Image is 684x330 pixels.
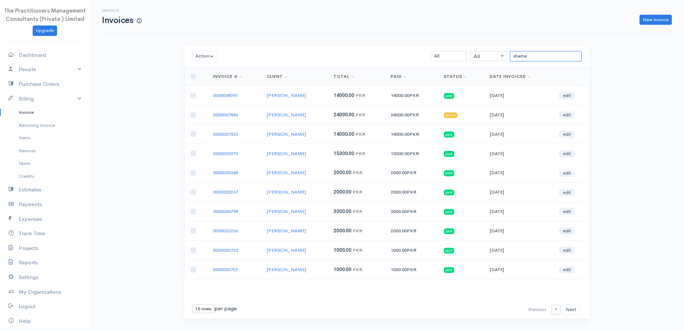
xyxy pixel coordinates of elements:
td: [DATE] [484,182,553,202]
a: [PERSON_NAME] [267,189,306,195]
a: edit [559,208,575,215]
td: 24000.00 [385,105,438,125]
h1: Invoices [102,16,141,25]
a: edit [559,92,575,99]
td: [DATE] [484,86,553,105]
a: [PERSON_NAME] [267,131,306,137]
span: PKR [355,112,365,118]
span: 24000.00 [334,112,354,118]
span: PKR [353,189,362,195]
a: Client [267,74,288,79]
a: edit [559,111,575,118]
div: per page [192,305,237,313]
span: paid [444,170,455,176]
td: 3000.00 [385,202,438,221]
a: [PERSON_NAME] [267,228,306,234]
a: Invoice # [213,74,242,79]
a: Total [334,74,354,79]
td: 2000.00 [385,182,438,202]
a: 0000005973 [213,150,238,157]
td: 2000.00 [385,221,438,241]
a: [PERSON_NAME] [267,208,306,214]
a: edit [559,189,575,196]
span: paid [444,151,455,157]
span: 3000.00 [334,208,352,214]
span: paid [444,228,455,234]
span: 14000.00 [334,92,354,98]
a: edit [559,131,575,138]
td: [DATE] [484,144,553,163]
a: [PERSON_NAME] [267,92,306,98]
span: paid [444,131,455,137]
a: edit [559,266,575,273]
td: 15000.00 [385,144,438,163]
span: PKR [355,150,365,157]
a: New Invoice [639,15,672,25]
a: Upgrade [33,25,57,36]
td: [DATE] [484,163,553,182]
span: PKR [409,92,419,98]
td: [DATE] [484,202,553,221]
span: paid [444,93,455,99]
span: paid [444,209,455,215]
a: [PERSON_NAME] [267,266,306,273]
a: 0000002725 [213,247,238,253]
span: The Practitioners Management Consultants (Private ) Limited [4,7,86,22]
td: [DATE] [484,105,553,125]
a: 0000008281 [213,92,238,98]
td: 14000.00 [385,125,438,144]
a: Paid [391,74,406,79]
span: PKR [407,228,417,234]
span: All [471,51,506,61]
td: 14000.00 [385,86,438,105]
span: PKR [409,112,419,118]
span: How to create your first Invoice? [137,18,141,24]
button: Next [563,305,580,315]
a: edit [559,169,575,177]
span: PKR [353,247,362,253]
span: PKR [407,189,417,195]
a: 0000004798 [213,208,238,214]
span: 1000.00 [334,266,352,273]
td: 2000.00 [385,163,438,182]
a: 0000007846 [213,112,238,118]
span: PKR [353,266,362,273]
span: PKR [355,131,365,137]
span: PKR [407,266,417,273]
a: 0000005267 [213,189,238,195]
a: edit [559,227,575,234]
span: partial [444,112,458,118]
span: 1000.00 [334,247,352,253]
span: paid [444,190,455,195]
td: 1000.00 [385,260,438,279]
a: 0000002722 [213,266,238,273]
a: [PERSON_NAME] [267,169,306,176]
span: PKR [409,150,419,157]
span: PKR [407,208,417,214]
a: Date Invoiced [490,74,530,79]
span: 2000.00 [334,228,352,234]
td: [DATE] [484,221,553,241]
a: [PERSON_NAME] [267,112,306,118]
span: 2000.00 [334,169,352,176]
h6: Invoice [102,9,141,13]
a: edit [559,247,575,254]
a: Status [444,74,467,79]
span: PKR [355,92,365,98]
span: 14000.00 [334,131,354,137]
span: PKR [409,131,419,137]
input: Search [510,51,582,61]
a: 0000003206 [213,228,238,234]
span: paid [444,267,455,273]
span: PKR [407,247,417,253]
span: PKR [353,169,362,176]
a: 0000005348 [213,169,238,176]
td: 1000.00 [385,241,438,260]
a: [PERSON_NAME] [267,247,306,253]
span: PKR [353,228,362,234]
td: [DATE] [484,241,553,260]
td: [DATE] [484,125,553,144]
a: edit [559,150,575,157]
span: paid [444,248,455,254]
